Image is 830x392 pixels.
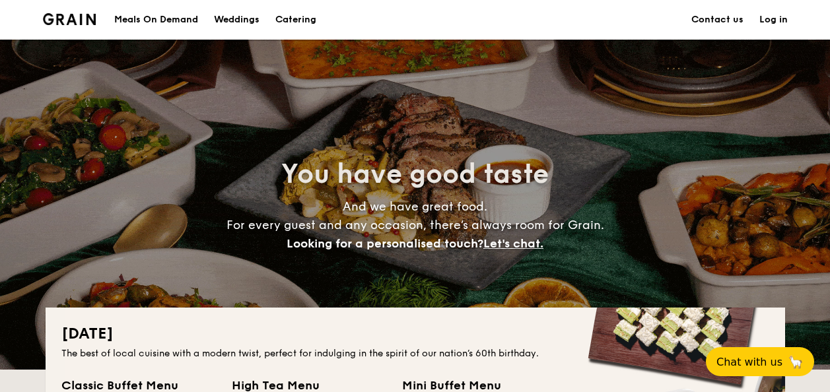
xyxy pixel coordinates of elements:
div: The best of local cuisine with a modern twist, perfect for indulging in the spirit of our nation’... [61,347,769,360]
img: Grain [43,13,96,25]
a: Logotype [43,13,96,25]
span: You have good taste [281,158,549,190]
span: Let's chat. [483,236,543,251]
span: Looking for a personalised touch? [287,236,483,251]
span: Chat with us [716,356,782,368]
h2: [DATE] [61,323,769,344]
span: 🦙 [788,354,804,370]
span: And we have great food. For every guest and any occasion, there’s always room for Grain. [226,199,604,251]
button: Chat with us🦙 [706,347,814,376]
